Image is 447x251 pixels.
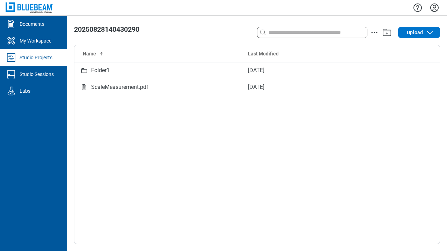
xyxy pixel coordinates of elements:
div: Studio Projects [20,54,52,61]
button: Add [381,27,393,38]
div: My Workspace [20,37,51,44]
button: action-menu [370,28,379,37]
td: [DATE] [242,62,403,79]
button: Settings [429,2,440,14]
div: Documents [20,21,44,28]
svg: My Workspace [6,35,17,46]
svg: Labs [6,85,17,97]
div: Folder1 [91,66,110,75]
div: Name [83,50,237,57]
div: Last Modified [248,50,397,57]
svg: Studio Projects [6,52,17,63]
span: Upload [407,29,423,36]
div: ScaleMeasurement.pdf [91,83,148,92]
svg: Studio Sessions [6,69,17,80]
button: Upload [398,27,440,38]
div: Studio Sessions [20,71,54,78]
span: 20250828140430290 [74,25,139,33]
img: Bluebeam, Inc. [6,2,53,13]
td: [DATE] [242,79,403,96]
svg: Documents [6,18,17,30]
div: Labs [20,88,30,94]
table: Studio items table [74,45,440,96]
